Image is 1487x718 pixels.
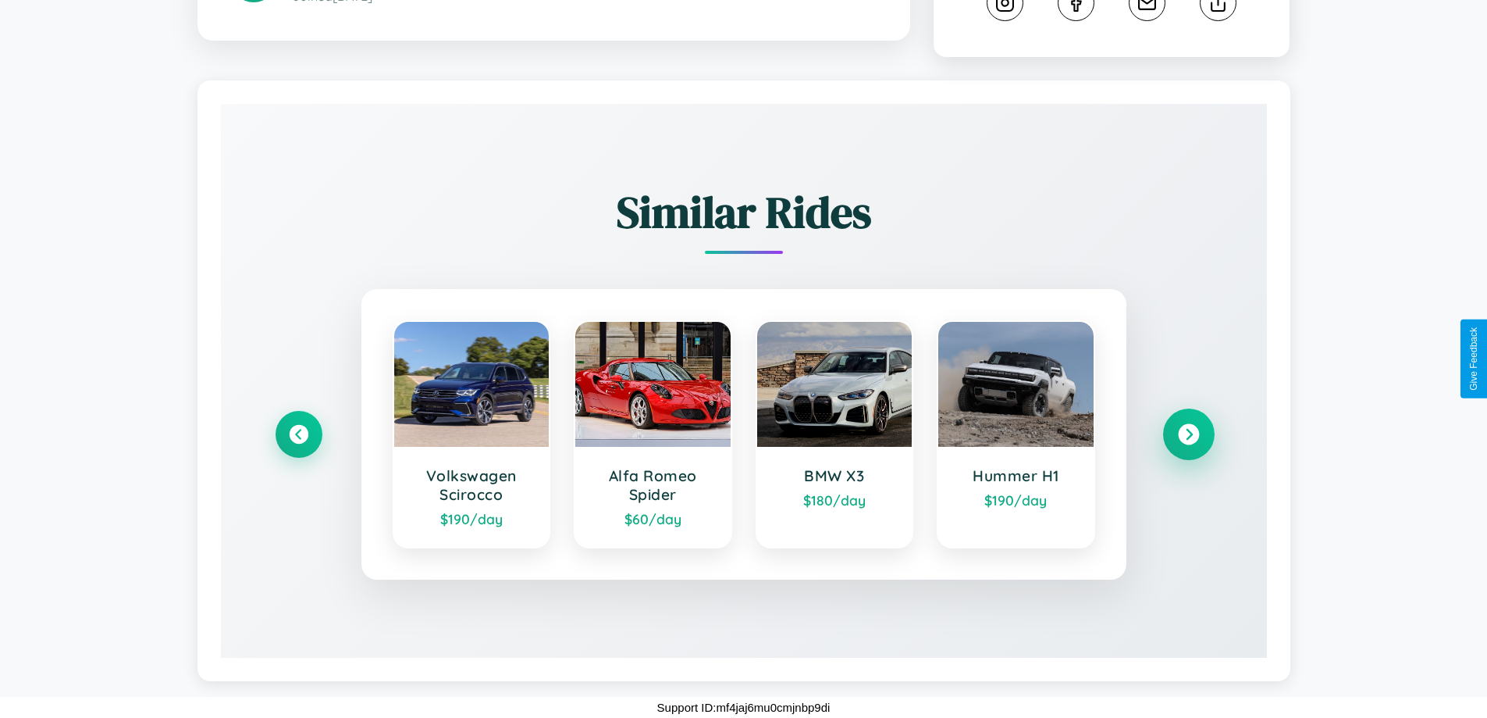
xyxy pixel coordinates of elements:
div: Give Feedback [1468,327,1479,391]
p: Support ID: mf4jaj6mu0cmjnbp9di [657,697,831,718]
h3: Alfa Romeo Spider [591,466,715,504]
div: $ 60 /day [591,510,715,527]
div: $ 190 /day [954,491,1078,509]
a: Alfa Romeo Spider$60/day [574,320,732,548]
div: $ 190 /day [410,510,534,527]
a: BMW X3$180/day [756,320,914,548]
a: Volkswagen Scirocco$190/day [393,320,551,548]
div: $ 180 /day [773,491,897,509]
h3: Hummer H1 [954,466,1078,485]
a: Hummer H1$190/day [937,320,1095,548]
h3: BMW X3 [773,466,897,485]
h3: Volkswagen Scirocco [410,466,534,504]
h2: Similar Rides [276,182,1212,242]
